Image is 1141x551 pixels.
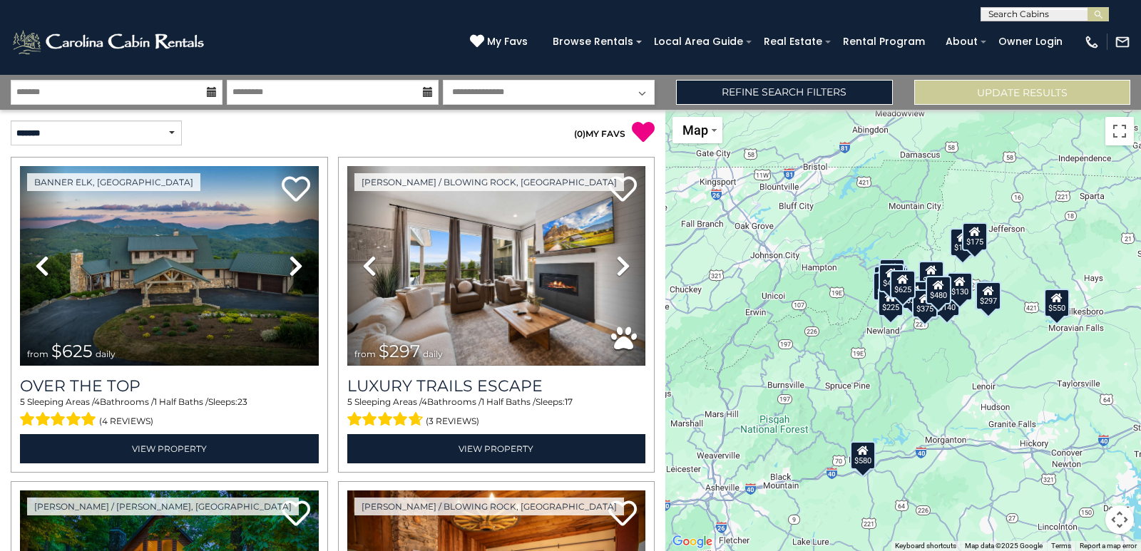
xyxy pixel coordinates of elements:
div: $175 [961,222,987,250]
button: Keyboard shortcuts [895,541,956,551]
a: [PERSON_NAME] / [PERSON_NAME], [GEOGRAPHIC_DATA] [27,498,299,515]
img: White-1-2.png [11,28,208,56]
button: Map camera controls [1105,505,1134,534]
div: $580 [850,441,876,469]
span: daily [423,349,443,359]
a: Local Area Guide [647,31,750,53]
a: [PERSON_NAME] / Blowing Rock, [GEOGRAPHIC_DATA] [354,173,624,191]
div: Sleeping Areas / Bathrooms / Sleeps: [347,396,646,430]
span: Map [682,123,708,138]
span: ( ) [574,128,585,139]
div: $130 [947,272,973,301]
div: $375 [911,289,937,317]
span: 17 [565,396,573,407]
div: Sleeping Areas / Bathrooms / Sleeps: [20,396,319,430]
div: $550 [1044,288,1070,316]
img: thumbnail_167153549.jpeg [20,166,319,366]
button: Change map style [672,117,722,143]
div: $125 [879,258,905,287]
span: from [354,349,376,359]
a: View Property [347,434,646,463]
span: (4 reviews) [99,412,153,431]
a: Luxury Trails Escape [347,376,646,396]
span: from [27,349,48,359]
span: 23 [237,396,247,407]
div: $297 [975,282,1001,310]
button: Update Results [914,80,1130,105]
div: $175 [949,228,975,257]
a: Open this area in Google Maps (opens a new window) [669,532,716,551]
div: $625 [890,270,916,299]
span: $625 [51,341,93,361]
a: Refine Search Filters [676,80,892,105]
img: Google [669,532,716,551]
span: Map data ©2025 Google [965,542,1043,550]
img: mail-regular-white.png [1115,34,1130,50]
div: $349 [919,261,944,289]
a: My Favs [470,34,531,50]
a: Rental Program [836,31,932,53]
span: 5 [347,396,352,407]
div: $480 [925,275,951,304]
img: thumbnail_168695581.jpeg [347,166,646,366]
a: Banner Elk, [GEOGRAPHIC_DATA] [27,173,200,191]
a: [PERSON_NAME] / Blowing Rock, [GEOGRAPHIC_DATA] [354,498,624,515]
a: Terms (opens in new tab) [1051,542,1071,550]
span: $297 [379,341,420,361]
a: Add to favorites [282,499,310,530]
a: About [938,31,985,53]
a: (0)MY FAVS [574,128,625,139]
span: (3 reviews) [426,412,479,431]
div: $225 [878,288,904,316]
a: View Property [20,434,319,463]
div: $425 [879,263,904,292]
span: 1 Half Baths / [154,396,208,407]
span: My Favs [487,34,528,49]
button: Toggle fullscreen view [1105,117,1134,145]
span: daily [96,349,116,359]
a: Over The Top [20,376,319,396]
img: phone-regular-white.png [1084,34,1100,50]
div: $140 [934,287,960,316]
span: 4 [421,396,427,407]
a: Report a map error [1080,542,1137,550]
a: Real Estate [757,31,829,53]
span: 4 [94,396,100,407]
span: 1 Half Baths / [481,396,536,407]
span: 0 [577,128,583,139]
a: Browse Rentals [546,31,640,53]
a: Add to favorites [282,175,310,205]
div: $230 [873,272,899,300]
a: Owner Login [991,31,1070,53]
span: 5 [20,396,25,407]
